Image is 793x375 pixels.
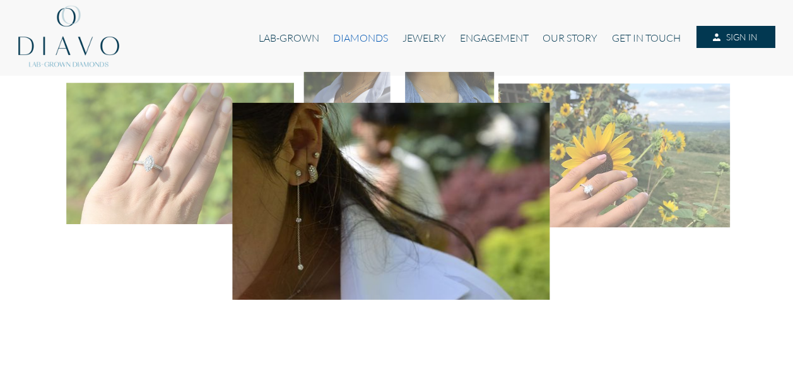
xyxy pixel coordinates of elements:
a: OUR STORY [536,26,604,50]
a: SIGN IN [696,26,775,49]
img: Diavo Lab-grown diamond earrings [233,103,550,300]
a: ENGAGEMENT [453,26,536,50]
iframe: Drift Widget Chat Controller [730,312,778,360]
a: DIAMONDS [326,26,395,50]
a: GET IN TOUCH [605,26,688,50]
img: Diavo Lab-grown diamond necklace [405,72,494,127]
img: Diavo Lab-grown diamond Ring [66,83,294,224]
img: Diavo Lab-grown diamond necklace [304,72,391,126]
a: JEWELRY [395,26,452,50]
img: Diavo Lab-grown diamond ring [498,83,730,227]
a: LAB-GROWN [252,26,326,50]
